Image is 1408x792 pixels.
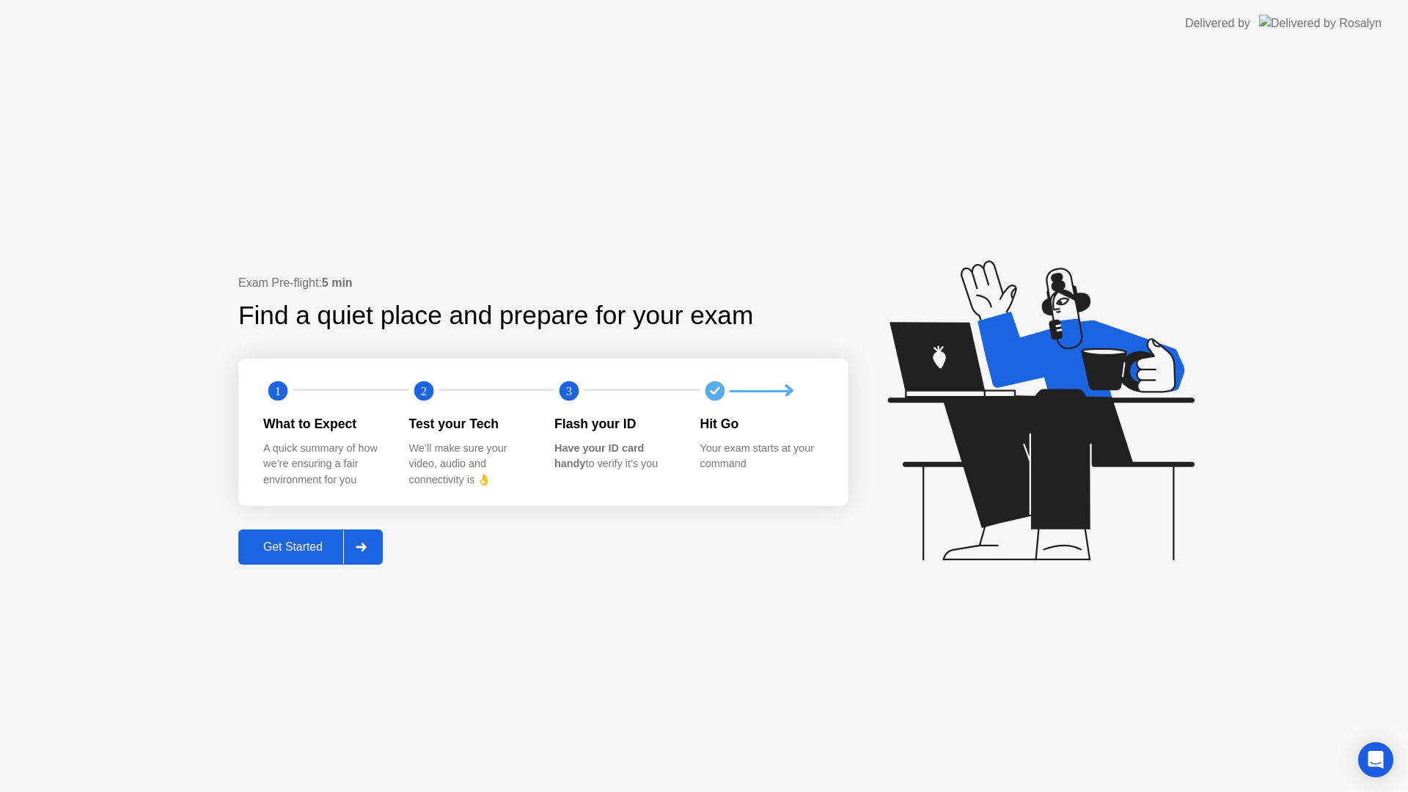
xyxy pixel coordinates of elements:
div: Delivered by [1185,15,1250,32]
div: A quick summary of how we’re ensuring a fair environment for you [263,441,386,488]
div: Hit Go [700,414,823,433]
div: Find a quiet place and prepare for your exam [238,296,755,335]
div: to verify it’s you [554,441,677,472]
b: Have your ID card handy [554,442,644,470]
b: 5 min [322,276,353,289]
div: Get Started [243,540,343,554]
text: 2 [420,384,426,398]
div: Test your Tech [409,414,532,433]
img: Delivered by Rosalyn [1259,15,1382,32]
div: What to Expect [263,414,386,433]
div: Open Intercom Messenger [1358,742,1393,777]
text: 3 [566,384,572,398]
text: 1 [275,384,281,398]
div: Your exam starts at your command [700,441,823,472]
div: Flash your ID [554,414,677,433]
div: We’ll make sure your video, audio and connectivity is 👌 [409,441,532,488]
button: Get Started [238,529,383,565]
div: Exam Pre-flight: [238,274,848,292]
